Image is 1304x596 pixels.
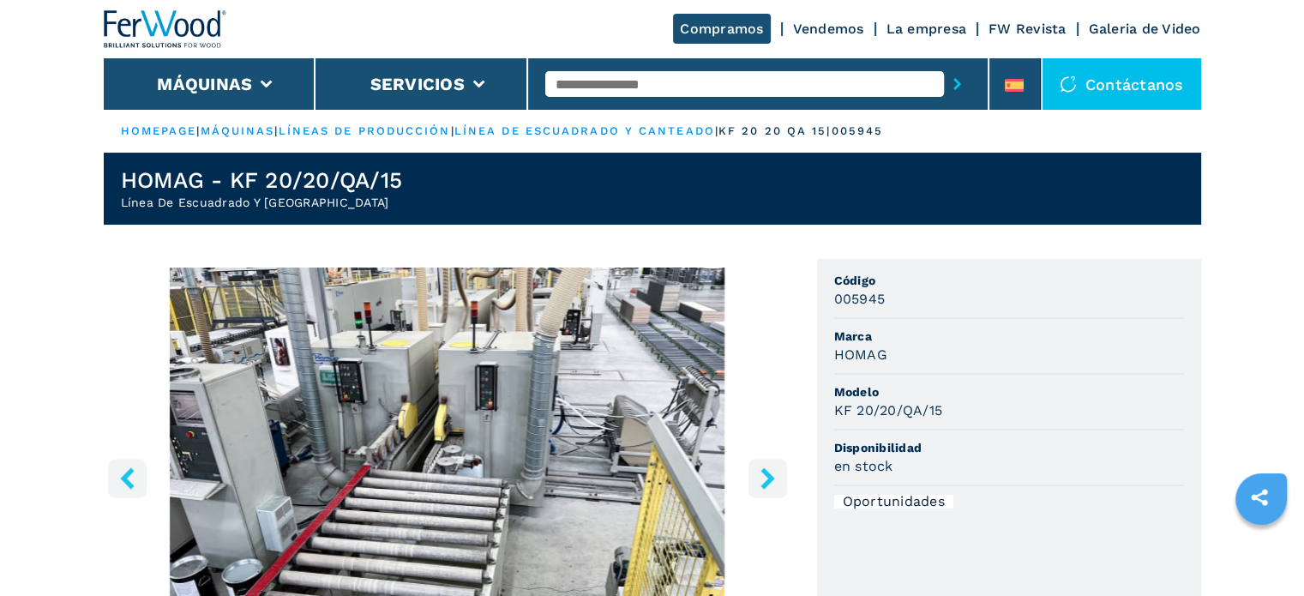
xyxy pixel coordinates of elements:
[1060,75,1077,93] img: Contáctanos
[793,21,864,37] a: Vendemos
[1238,476,1281,519] a: sharethis
[834,289,886,309] h3: 005945
[718,123,832,139] p: kf 20 20 qa 15 |
[715,124,718,137] span: |
[196,124,200,137] span: |
[989,21,1067,37] a: FW Revista
[831,123,883,139] p: 005945
[834,495,953,509] div: Oportunidades
[121,194,403,211] h2: Línea De Escuadrado Y [GEOGRAPHIC_DATA]
[157,74,252,94] button: Máquinas
[1089,21,1201,37] a: Galeria de Video
[121,166,403,194] h1: HOMAG - KF 20/20/QA/15
[201,124,275,137] a: máquinas
[451,124,454,137] span: |
[1231,519,1291,583] iframe: Chat
[748,459,787,497] button: right-button
[886,21,967,37] a: La empresa
[279,124,451,137] a: líneas de producción
[834,272,1184,289] span: Código
[834,328,1184,345] span: Marca
[104,10,227,48] img: Ferwood
[944,64,970,104] button: submit-button
[454,124,715,137] a: línea de escuadrado y canteado
[834,383,1184,400] span: Modelo
[108,459,147,497] button: left-button
[673,14,770,44] a: Compramos
[834,439,1184,456] span: Disponibilidad
[274,124,278,137] span: |
[834,456,893,476] h3: en stock
[1043,58,1201,110] div: Contáctanos
[121,124,197,137] a: HOMEPAGE
[834,345,887,364] h3: HOMAG
[370,74,465,94] button: Servicios
[834,400,943,420] h3: KF 20/20/QA/15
